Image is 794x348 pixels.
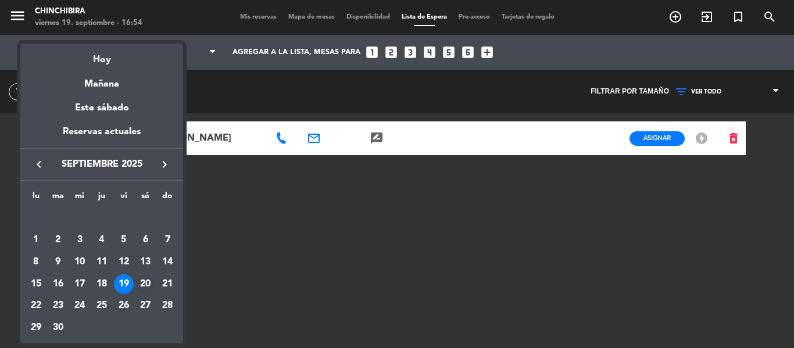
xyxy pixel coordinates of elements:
div: 25 [92,296,112,316]
div: 27 [135,296,155,316]
td: 4 de septiembre de 2025 [91,229,113,252]
th: viernes [113,189,135,207]
td: 16 de septiembre de 2025 [47,273,69,295]
div: 3 [70,230,90,250]
td: 26 de septiembre de 2025 [113,295,135,317]
td: 20 de septiembre de 2025 [135,273,157,295]
td: 9 de septiembre de 2025 [47,251,69,273]
div: 13 [135,252,155,272]
td: 25 de septiembre de 2025 [91,295,113,317]
div: 21 [158,274,177,294]
i: keyboard_arrow_left [32,157,46,171]
div: 10 [70,252,90,272]
th: sábado [135,189,157,207]
button: keyboard_arrow_left [28,157,49,172]
div: 7 [158,230,177,250]
td: 28 de septiembre de 2025 [156,295,178,317]
div: 19 [114,274,134,294]
div: 24 [70,296,90,316]
td: 15 de septiembre de 2025 [25,273,47,295]
td: 10 de septiembre de 2025 [69,251,91,273]
td: 19 de septiembre de 2025 [113,273,135,295]
td: 11 de septiembre de 2025 [91,251,113,273]
th: martes [47,189,69,207]
div: 26 [114,296,134,316]
div: 14 [158,252,177,272]
td: 29 de septiembre de 2025 [25,317,47,339]
div: 9 [48,252,68,272]
div: 12 [114,252,134,272]
div: 5 [114,230,134,250]
th: miércoles [69,189,91,207]
td: 7 de septiembre de 2025 [156,229,178,252]
i: keyboard_arrow_right [158,157,171,171]
div: 8 [26,252,46,272]
td: 8 de septiembre de 2025 [25,251,47,273]
div: 28 [158,296,177,316]
td: 24 de septiembre de 2025 [69,295,91,317]
td: 3 de septiembre de 2025 [69,229,91,252]
div: 16 [48,274,68,294]
div: 30 [48,318,68,338]
div: 29 [26,318,46,338]
td: 6 de septiembre de 2025 [135,229,157,252]
td: 2 de septiembre de 2025 [47,229,69,252]
th: domingo [156,189,178,207]
td: 21 de septiembre de 2025 [156,273,178,295]
div: 22 [26,296,46,316]
div: 4 [92,230,112,250]
div: 17 [70,274,90,294]
div: 11 [92,252,112,272]
div: 6 [135,230,155,250]
td: 17 de septiembre de 2025 [69,273,91,295]
button: keyboard_arrow_right [154,157,175,172]
th: jueves [91,189,113,207]
td: 5 de septiembre de 2025 [113,229,135,252]
td: 30 de septiembre de 2025 [47,317,69,339]
td: 1 de septiembre de 2025 [25,229,47,252]
td: 18 de septiembre de 2025 [91,273,113,295]
div: 18 [92,274,112,294]
td: 13 de septiembre de 2025 [135,251,157,273]
div: 20 [135,274,155,294]
td: 23 de septiembre de 2025 [47,295,69,317]
td: 14 de septiembre de 2025 [156,251,178,273]
div: 15 [26,274,46,294]
span: septiembre 2025 [49,157,154,172]
div: 23 [48,296,68,316]
div: Este sábado [20,92,183,124]
div: Mañana [20,68,183,92]
div: Hoy [20,44,183,67]
div: Reservas actuales [20,124,183,148]
th: lunes [25,189,47,207]
td: 27 de septiembre de 2025 [135,295,157,317]
div: 1 [26,230,46,250]
td: 22 de septiembre de 2025 [25,295,47,317]
div: 2 [48,230,68,250]
td: 12 de septiembre de 2025 [113,251,135,273]
td: SEP. [25,207,178,229]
